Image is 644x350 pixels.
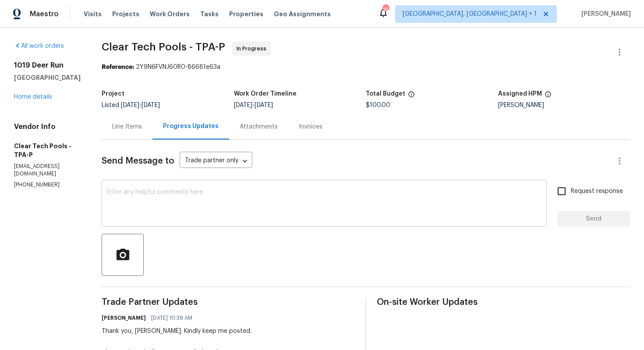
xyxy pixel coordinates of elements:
h6: [PERSON_NAME] [102,314,146,322]
span: On-site Worker Updates [377,298,630,307]
h5: Work Order Timeline [234,91,297,97]
span: [DATE] 10:39 AM [151,314,192,322]
h5: [GEOGRAPHIC_DATA] [14,73,81,82]
span: Trade Partner Updates [102,298,355,307]
div: Line Items [112,122,142,131]
span: [DATE] [255,102,273,108]
span: [PERSON_NAME] [578,10,631,18]
a: Home details [14,94,52,100]
div: Attachments [240,122,278,131]
span: Work Orders [150,10,190,18]
span: Send Message to [102,157,174,165]
span: [DATE] [142,102,160,108]
span: In Progress [237,44,270,53]
b: Reference: [102,64,134,70]
span: [DATE] [234,102,252,108]
p: [EMAIL_ADDRESS][DOMAIN_NAME] [14,163,81,178]
div: Progress Updates [163,122,219,131]
span: The total cost of line items that have been proposed by Opendoor. This sum includes line items th... [408,91,415,102]
h5: Total Budget [366,91,405,97]
span: [DATE] [121,102,139,108]
div: 2Y9N6FVNJ60R0-86681e63a [102,63,630,71]
h4: Vendor Info [14,122,81,131]
span: Request response [571,187,623,196]
div: Thank you, [PERSON_NAME]. Kindly keep me posted. [102,327,251,336]
div: Invoices [299,122,322,131]
span: Tasks [200,11,219,17]
span: Properties [229,10,263,18]
span: Geo Assignments [274,10,331,18]
span: Projects [112,10,139,18]
p: [PHONE_NUMBER] [14,181,81,189]
h5: Project [102,91,124,97]
a: All work orders [14,43,64,49]
span: Clear Tech Pools - TPA-P [102,42,225,52]
span: $100.00 [366,102,390,108]
span: Listed [102,102,160,108]
h5: Assigned HPM [498,91,542,97]
span: Visits [84,10,102,18]
span: Maestro [30,10,59,18]
h2: 1019 Deer Run [14,61,81,70]
div: 16 [382,5,389,14]
span: - [121,102,160,108]
div: Trade partner only [180,154,252,168]
h5: Clear Tech Pools - TPA-P [14,142,81,159]
span: - [234,102,273,108]
span: The hpm assigned to this work order. [545,91,552,102]
span: [GEOGRAPHIC_DATA], [GEOGRAPHIC_DATA] + 1 [403,10,537,18]
div: [PERSON_NAME] [498,102,630,108]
